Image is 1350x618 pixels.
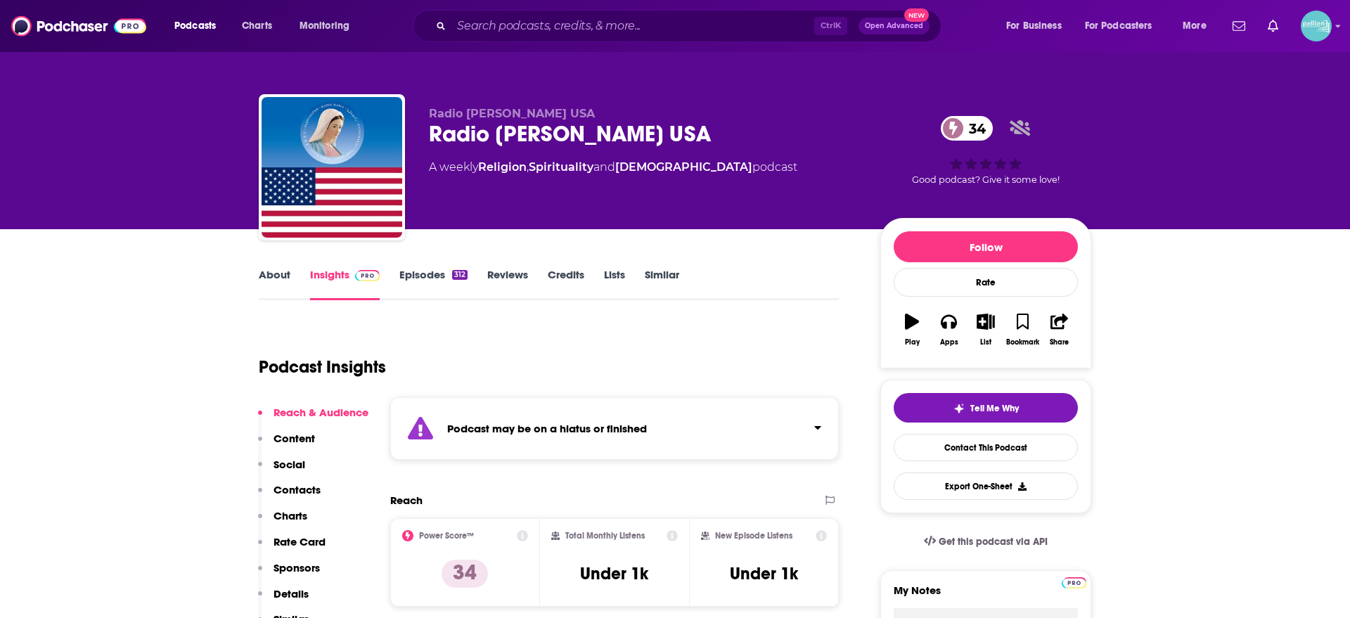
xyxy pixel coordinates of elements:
[429,159,797,176] div: A weekly podcast
[274,509,307,522] p: Charts
[174,16,216,36] span: Podcasts
[894,393,1078,423] button: tell me why sparkleTell Me Why
[548,268,584,300] a: Credits
[894,434,1078,461] a: Contact This Podcast
[290,15,368,37] button: open menu
[11,13,146,39] img: Podchaser - Follow, Share and Rate Podcasts
[259,356,386,378] h1: Podcast Insights
[1041,304,1078,355] button: Share
[452,270,468,280] div: 312
[904,8,930,22] span: New
[1262,14,1284,38] a: Show notifications dropdown
[913,524,1059,559] a: Get this podcast via API
[447,422,647,435] strong: Podcast may be on a hiatus or finished
[258,509,307,535] button: Charts
[1173,15,1224,37] button: open menu
[1062,575,1086,588] a: Pro website
[715,531,792,541] h2: New Episode Listens
[1301,11,1332,41] button: Show profile menu
[487,268,528,300] a: Reviews
[274,535,326,548] p: Rate Card
[258,483,321,509] button: Contacts
[478,160,527,174] a: Religion
[274,561,320,574] p: Sponsors
[274,587,309,600] p: Details
[258,561,320,587] button: Sponsors
[451,15,814,37] input: Search podcasts, credits, & more...
[1076,15,1173,37] button: open menu
[955,116,993,141] span: 34
[274,406,368,419] p: Reach & Audience
[390,494,423,507] h2: Reach
[1085,16,1152,36] span: For Podcasters
[593,160,615,174] span: and
[905,338,920,347] div: Play
[1050,338,1069,347] div: Share
[259,268,290,300] a: About
[258,406,368,432] button: Reach & Audience
[258,587,309,613] button: Details
[390,397,839,460] section: Click to expand status details
[940,338,958,347] div: Apps
[355,270,380,281] img: Podchaser Pro
[967,304,1004,355] button: List
[1006,16,1062,36] span: For Business
[645,268,679,300] a: Similar
[996,15,1079,37] button: open menu
[274,432,315,445] p: Content
[970,403,1019,414] span: Tell Me Why
[1227,14,1251,38] a: Show notifications dropdown
[258,458,305,484] button: Social
[894,268,1078,297] div: Rate
[894,231,1078,262] button: Follow
[258,535,326,561] button: Rate Card
[730,563,798,584] h3: Under 1k
[580,563,648,584] h3: Under 1k
[310,268,380,300] a: InsightsPodchaser Pro
[1183,16,1207,36] span: More
[565,531,645,541] h2: Total Monthly Listens
[894,304,930,355] button: Play
[615,160,752,174] a: [DEMOGRAPHIC_DATA]
[258,432,315,458] button: Content
[894,584,1078,608] label: My Notes
[426,10,955,42] div: Search podcasts, credits, & more...
[1004,304,1041,355] button: Bookmark
[953,403,965,414] img: tell me why sparkle
[865,22,923,30] span: Open Advanced
[165,15,234,37] button: open menu
[242,16,272,36] span: Charts
[399,268,468,300] a: Episodes312
[429,107,595,120] span: Radio [PERSON_NAME] USA
[1301,11,1332,41] img: User Profile
[859,18,930,34] button: Open AdvancedNew
[419,531,474,541] h2: Power Score™
[941,116,993,141] a: 34
[930,304,967,355] button: Apps
[980,338,991,347] div: List
[814,17,847,35] span: Ctrl K
[912,174,1060,185] span: Good podcast? Give it some love!
[274,483,321,496] p: Contacts
[1006,338,1039,347] div: Bookmark
[233,15,281,37] a: Charts
[1301,11,1332,41] span: Logged in as JessicaPellien
[604,268,625,300] a: Lists
[274,458,305,471] p: Social
[880,107,1091,194] div: 34Good podcast? Give it some love!
[1062,577,1086,588] img: Podchaser Pro
[529,160,593,174] a: Spirituality
[527,160,529,174] span: ,
[262,97,402,238] img: Radio Maria USA
[300,16,349,36] span: Monitoring
[442,560,488,588] p: 34
[939,536,1048,548] span: Get this podcast via API
[894,472,1078,500] button: Export One-Sheet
